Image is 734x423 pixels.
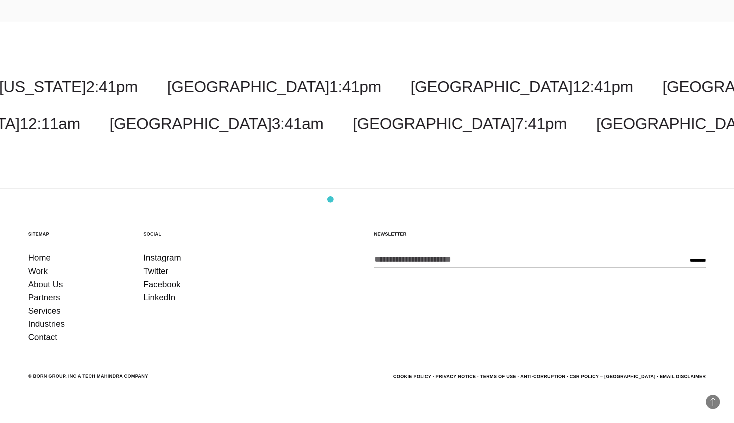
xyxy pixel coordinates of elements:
[28,304,61,318] a: Services
[411,78,633,96] a: [GEOGRAPHIC_DATA]12:41pm
[374,231,706,237] h5: Newsletter
[28,251,51,264] a: Home
[28,231,129,237] h5: Sitemap
[28,278,63,291] a: About Us
[144,251,181,264] a: Instagram
[109,115,323,133] a: [GEOGRAPHIC_DATA]3:41am
[393,374,431,379] a: Cookie Policy
[144,291,176,304] a: LinkedIn
[20,115,80,133] span: 12:11am
[480,374,516,379] a: Terms of Use
[660,374,706,379] a: Email Disclaimer
[515,115,567,133] span: 7:41pm
[28,291,60,304] a: Partners
[144,264,169,278] a: Twitter
[272,115,323,133] span: 3:41am
[706,395,720,409] button: Back to Top
[86,78,138,96] span: 2:41pm
[28,264,48,278] a: Work
[572,78,633,96] span: 12:41pm
[28,317,65,331] a: Industries
[28,331,57,344] a: Contact
[436,374,476,379] a: Privacy Notice
[28,373,148,380] div: © BORN GROUP, INC A Tech Mahindra Company
[353,115,567,133] a: [GEOGRAPHIC_DATA]7:41pm
[167,78,381,96] a: [GEOGRAPHIC_DATA]1:41pm
[144,231,245,237] h5: Social
[329,78,381,96] span: 1:41pm
[144,278,181,291] a: Facebook
[570,374,656,379] a: CSR POLICY – [GEOGRAPHIC_DATA]
[520,374,565,379] a: Anti-Corruption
